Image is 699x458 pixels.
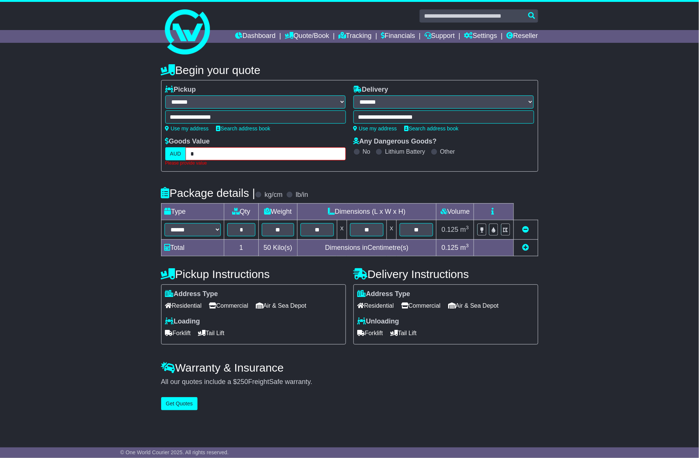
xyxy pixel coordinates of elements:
span: Residential [165,300,202,311]
td: Kilo(s) [259,239,297,256]
td: Volume [436,203,474,220]
a: Settings [464,30,497,43]
span: Forklift [358,327,383,339]
td: x [387,220,397,239]
span: 250 [237,378,248,385]
label: Pickup [165,86,196,94]
label: Address Type [358,290,411,298]
span: m [460,226,469,233]
h4: Pickup Instructions [161,268,346,280]
div: All our quotes include a $ FreightSafe warranty. [161,378,538,386]
a: Use my address [165,125,209,132]
sup: 3 [466,243,469,248]
span: Forklift [165,327,191,339]
span: Commercial [402,300,441,311]
a: Use my address [353,125,397,132]
td: 1 [224,239,259,256]
span: Tail Lift [391,327,417,339]
td: Dimensions in Centimetre(s) [297,239,436,256]
a: Search address book [216,125,270,132]
label: Other [440,148,455,155]
label: AUD [165,147,186,160]
span: Commercial [209,300,248,311]
a: Dashboard [236,30,276,43]
h4: Package details | [161,187,255,199]
span: m [460,244,469,251]
div: Please provide value [165,160,346,166]
label: lb/in [296,191,308,199]
label: kg/cm [264,191,282,199]
label: Loading [165,317,200,326]
a: Reseller [506,30,538,43]
span: 50 [264,244,271,251]
label: Any Dangerous Goods? [353,138,437,146]
span: Residential [358,300,394,311]
sup: 3 [466,225,469,230]
a: Support [424,30,455,43]
a: Remove this item [522,226,529,233]
label: Lithium Battery [385,148,425,155]
label: Address Type [165,290,218,298]
h4: Begin your quote [161,64,538,76]
label: Unloading [358,317,399,326]
a: Quote/Book [285,30,329,43]
span: Tail Lift [198,327,225,339]
h4: Delivery Instructions [353,268,538,280]
label: Goods Value [165,138,210,146]
td: x [337,220,347,239]
td: Type [161,203,224,220]
span: © One World Courier 2025. All rights reserved. [120,449,229,455]
label: No [363,148,370,155]
span: 0.125 [442,226,459,233]
h4: Warranty & Insurance [161,361,538,374]
button: Get Quotes [161,397,198,410]
label: Delivery [353,86,388,94]
td: Dimensions (L x W x H) [297,203,436,220]
a: Search address book [405,125,459,132]
a: Tracking [338,30,371,43]
td: Qty [224,203,259,220]
td: Total [161,239,224,256]
td: Weight [259,203,297,220]
span: 0.125 [442,244,459,251]
a: Financials [381,30,415,43]
span: Air & Sea Depot [256,300,306,311]
a: Add new item [522,244,529,251]
span: Air & Sea Depot [448,300,499,311]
